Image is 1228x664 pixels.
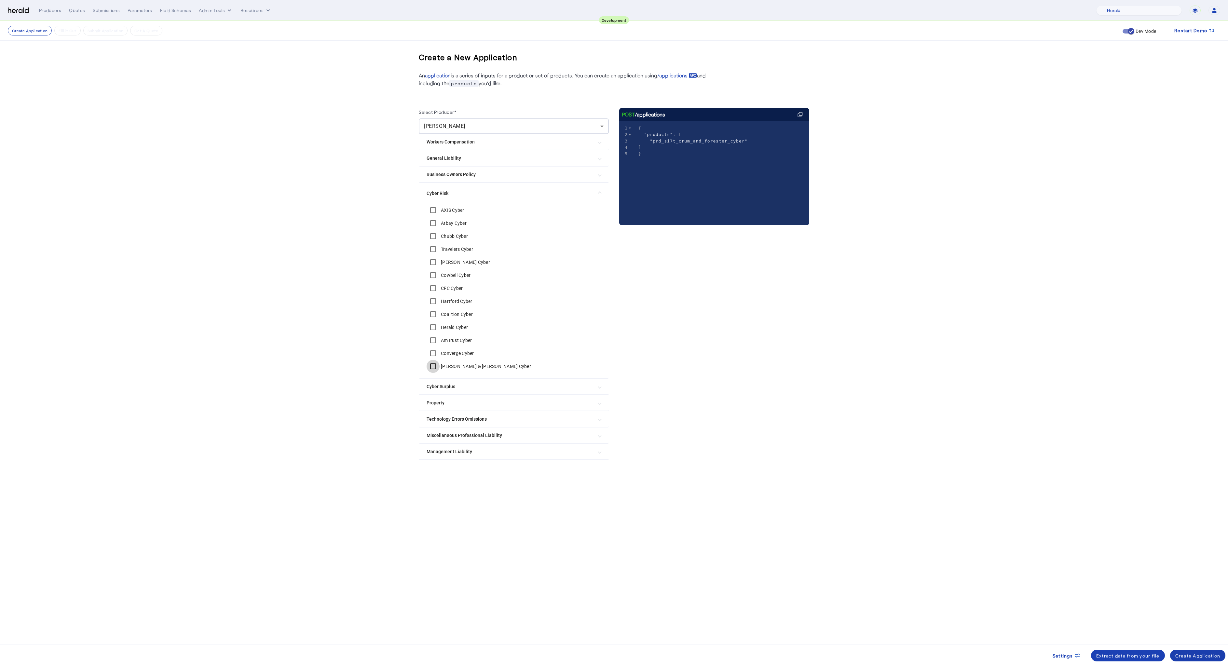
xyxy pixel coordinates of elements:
label: Cowbell Cyber [440,272,471,278]
mat-expansion-panel-header: General Liability [419,150,609,166]
mat-expansion-panel-header: Business Owners Policy [419,167,609,182]
button: Restart Demo [1169,25,1220,36]
span: "products" [644,132,673,137]
span: "prd_si7t_crum_and_forester_cyber" [650,139,747,143]
div: Submissions [93,7,120,14]
span: : [ [638,132,682,137]
mat-expansion-panel-header: Technology Errors Omissions [419,411,609,427]
herald-code-block: /applications [619,108,809,212]
span: ] [638,145,641,150]
button: Create Application [8,26,52,35]
mat-panel-title: Cyber Surplus [427,383,593,390]
mat-expansion-panel-header: Property [419,395,609,411]
div: /applications [622,111,665,118]
label: Travelers Cyber [440,246,473,252]
button: Get A Quote [130,26,162,35]
div: 4 [619,144,629,151]
mat-panel-title: General Liability [427,155,593,162]
button: Extract data from your file [1091,650,1165,661]
label: Converge Cyber [440,350,474,357]
div: Quotes [69,7,85,14]
label: AmTrust Cyber [440,337,472,344]
button: Resources dropdown menu [240,7,271,14]
div: 5 [619,151,629,157]
label: [PERSON_NAME] Cyber [440,259,490,265]
div: 3 [619,138,629,144]
label: Hartford Cyber [440,298,472,305]
mat-panel-title: Business Owners Policy [427,171,593,178]
button: internal dropdown menu [199,7,233,14]
div: Producers [39,7,61,14]
button: Submit Application [83,26,128,35]
div: Create Application [1175,652,1221,659]
a: /applications [657,72,697,79]
mat-panel-title: Technology Errors Omissions [427,416,593,423]
label: Dev Mode [1134,28,1156,34]
div: Cyber Risk [419,204,609,378]
label: Select Producer* [419,109,456,115]
div: Field Schemas [160,7,191,14]
div: Parameters [128,7,152,14]
div: Extract data from your file [1096,652,1160,659]
label: Coalition Cyber [440,311,473,318]
button: Fill it Out [54,26,80,35]
mat-expansion-panel-header: Workers Compensation [419,134,609,150]
mat-panel-title: Management Liability [427,448,593,455]
button: Create Application [1170,650,1226,661]
div: 2 [619,131,629,138]
span: POST [622,111,635,118]
mat-panel-title: Miscellaneous Professional Liability [427,432,593,439]
h3: Create a New Application [419,47,517,68]
label: Herald Cyber [440,324,468,331]
label: AXIS Cyber [440,207,464,213]
label: Atbay Cyber [440,220,467,226]
p: An is a series of inputs for a product or set of products. You can create an application using an... [419,72,712,87]
img: Herald Logo [8,7,29,14]
span: [PERSON_NAME] [424,123,465,129]
mat-panel-title: Property [427,400,593,406]
label: Chubb Cyber [440,233,468,239]
mat-expansion-panel-header: Cyber Surplus [419,379,609,394]
span: Settings [1053,652,1073,659]
span: { [638,126,641,130]
mat-panel-title: Workers Compensation [427,139,593,145]
a: application [425,72,451,78]
span: Restart Demo [1174,27,1207,34]
mat-expansion-panel-header: Cyber Risk [419,183,609,204]
mat-expansion-panel-header: Management Liability [419,444,609,459]
mat-panel-title: Cyber Risk [427,190,593,197]
button: Settings [1047,650,1086,661]
label: [PERSON_NAME] & [PERSON_NAME] Cyber [440,363,531,370]
span: products [449,80,479,87]
div: Development [599,16,629,24]
label: CFC Cyber [440,285,463,291]
div: 1 [619,125,629,131]
span: } [638,151,641,156]
mat-expansion-panel-header: Miscellaneous Professional Liability [419,427,609,443]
